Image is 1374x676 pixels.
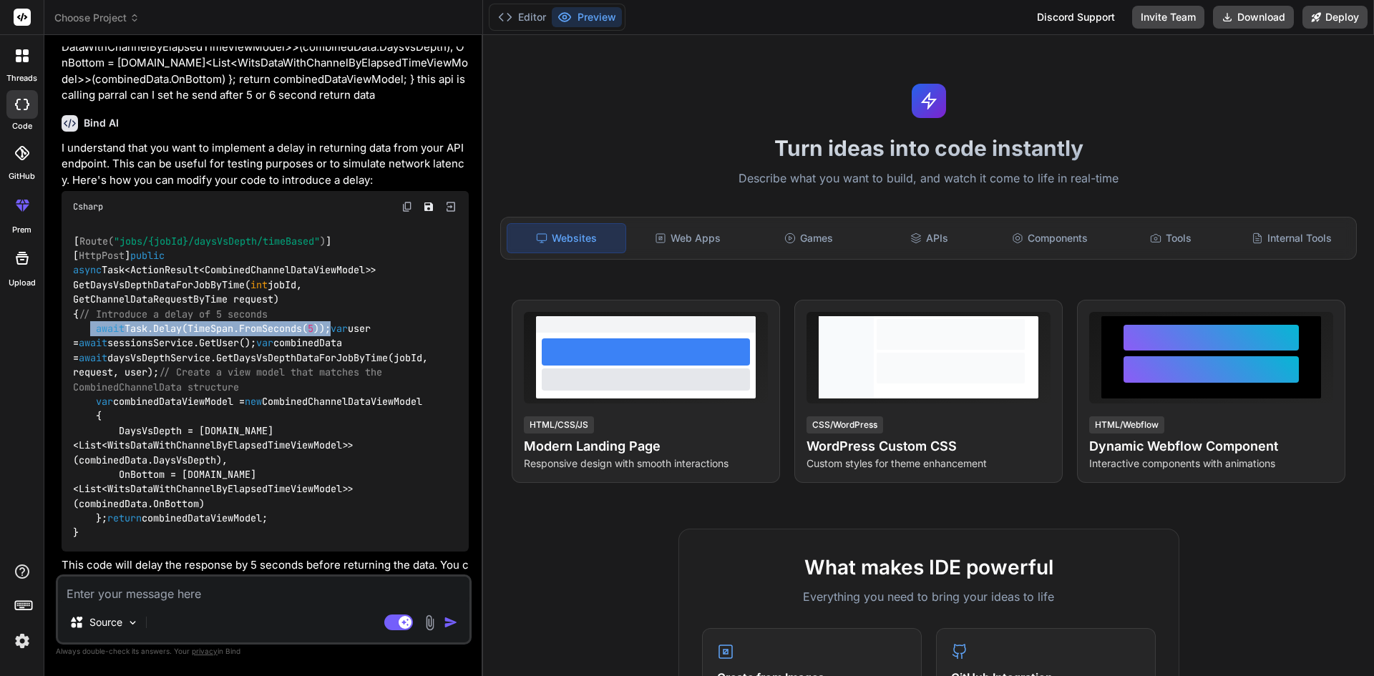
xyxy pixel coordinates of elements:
span: HttpPost [79,249,125,262]
span: public [130,249,165,262]
img: attachment [422,614,438,631]
div: Websites [507,223,626,253]
p: Source [89,615,122,630]
button: Download [1213,6,1294,29]
h4: Modern Landing Page [524,436,768,456]
code: [ ] [ ] Task<ActionResult<CombinedChannelDataViewModel>> GetDaysVsDepthDataForJobByTime( jobId, G... [73,234,434,541]
span: var [96,395,113,408]
div: Discord Support [1028,6,1124,29]
img: Open in Browser [444,200,457,213]
div: Web Apps [629,223,747,253]
div: Games [750,223,868,253]
label: threads [6,72,37,84]
span: Route( ) [79,235,326,248]
h1: Turn ideas into code instantly [492,135,1365,161]
img: Pick Models [127,617,139,629]
p: I understand that you want to implement a delay in returning data from your API endpoint. This ca... [62,140,469,189]
h4: Dynamic Webflow Component [1089,436,1333,456]
p: Interactive components with animations [1089,456,1333,471]
span: async [73,264,102,277]
label: code [12,120,32,132]
span: 5 [308,322,313,335]
button: Deploy [1302,6,1368,29]
span: Csharp [73,201,103,212]
img: copy [401,201,413,212]
p: Custom styles for theme enhancement [807,456,1051,471]
span: await [79,337,107,350]
div: Components [991,223,1109,253]
span: await [96,322,125,335]
button: Invite Team [1132,6,1204,29]
h6: Bind AI [84,116,119,130]
div: APIs [870,223,988,253]
p: Always double-check its answers. Your in Bind [56,645,472,658]
label: prem [12,224,31,236]
span: // Introduce a delay of 5 seconds [79,308,268,320]
span: privacy [192,647,218,655]
button: Editor [492,7,552,27]
button: Save file [419,197,439,217]
span: new [245,395,262,408]
h2: What makes IDE powerful [702,552,1156,582]
span: await [79,351,107,364]
span: return [107,511,142,524]
p: This code will delay the response by 5 seconds before returning the data. You can adjust the dela... [62,557,469,606]
img: icon [444,615,458,630]
label: Upload [9,277,36,289]
p: Responsive design with smooth interactions [524,456,768,471]
button: Preview [552,7,622,27]
div: Tools [1112,223,1230,253]
label: GitHub [9,170,35,182]
span: int [250,278,268,291]
p: Everything you need to bring your ideas to life [702,588,1156,605]
div: CSS/WordPress [807,416,883,433]
span: var [331,322,348,335]
img: settings [10,629,34,653]
span: "jobs/{jobId}/daysVsDepth/timeBased" [114,235,320,248]
div: HTML/Webflow [1089,416,1164,433]
p: Describe what you want to build, and watch it come to life in real-time [492,170,1365,188]
span: var [256,337,273,350]
span: Choose Project [54,11,140,25]
div: HTML/CSS/JS [524,416,594,433]
div: Internal Tools [1232,223,1350,253]
h4: WordPress Custom CSS [807,436,1051,456]
span: // Create a view model that matches the CombinedChannelData structure [73,366,388,393]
